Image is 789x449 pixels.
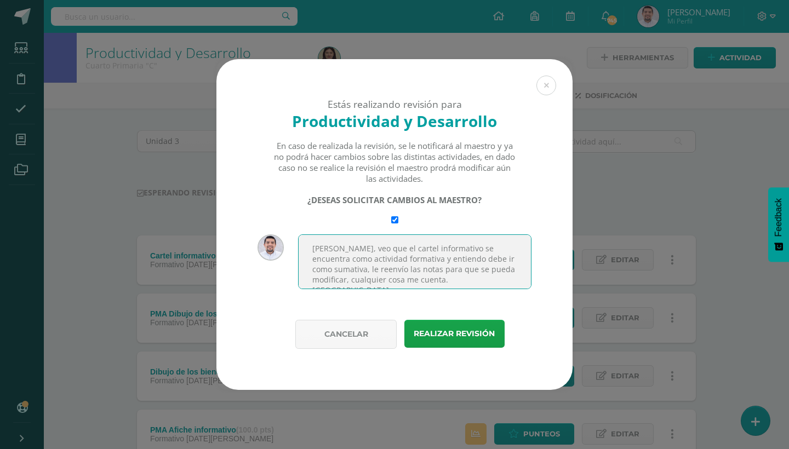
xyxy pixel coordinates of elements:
[273,140,516,184] div: En caso de realizada la revisión, se le notificará al maestro y ya no podrá hacer cambios sobre l...
[404,320,505,348] button: Realizar revisión
[536,76,556,95] button: Close (Esc)
[292,111,497,131] strong: Productividad y Desarrollo
[258,234,284,261] img: 56f47d8b02ca12dee99767c272ccb59c.png
[295,320,397,349] button: Cancelar
[391,216,398,223] input: Require changes
[307,194,482,205] strong: ¿DESEAS SOLICITAR CAMBIOS AL MAESTRO?
[774,198,784,237] span: Feedback
[768,187,789,262] button: Feedback - Mostrar encuesta
[236,97,553,111] div: Estás realizando revisión para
